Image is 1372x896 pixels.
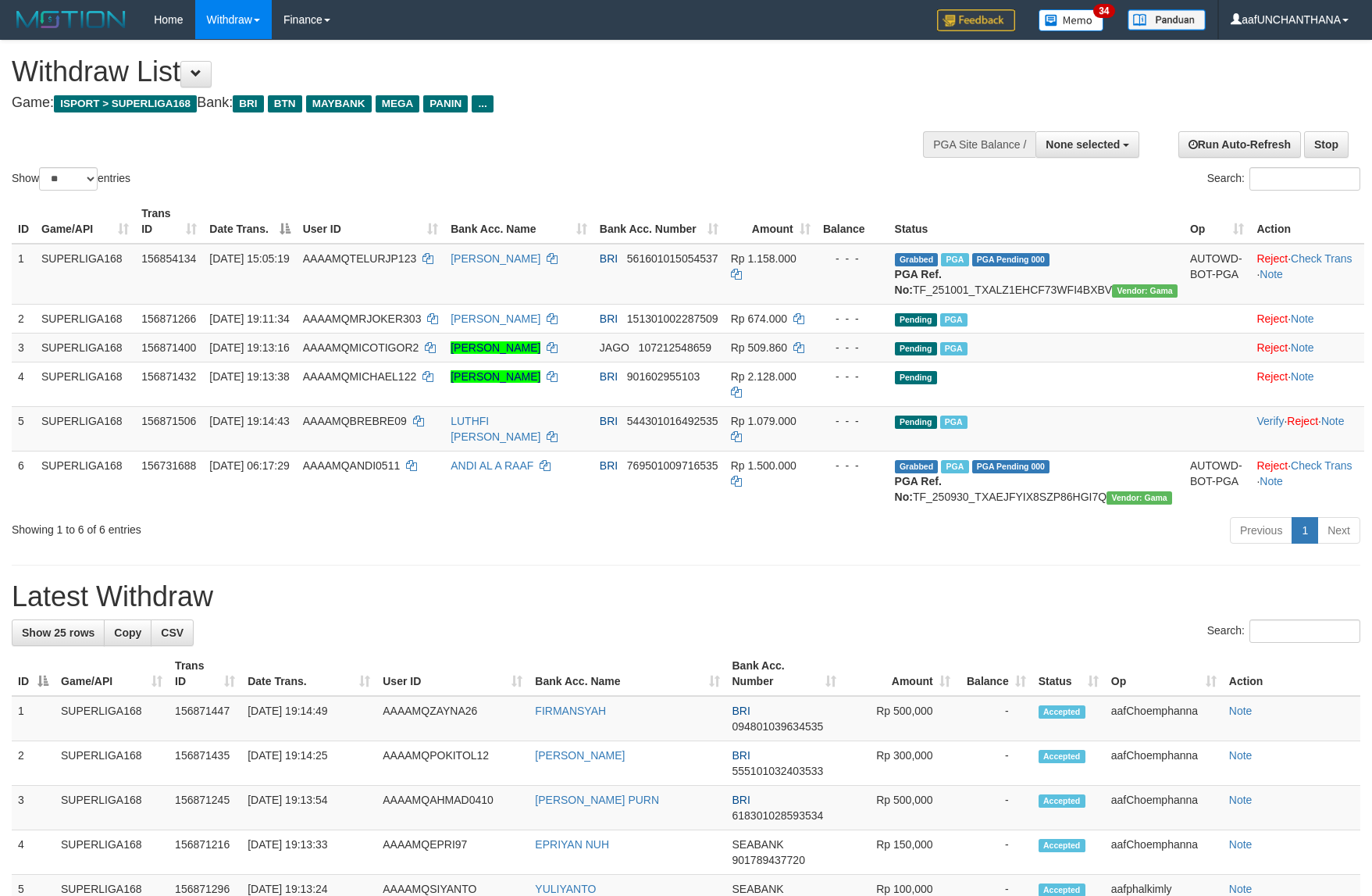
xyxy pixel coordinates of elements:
[203,199,296,244] th: Date Trans.: activate to sort column descending
[209,370,289,383] span: [DATE] 19:13:38
[725,199,817,244] th: Amount: activate to sort column ascending
[1256,312,1288,325] a: Reject
[12,95,899,111] h4: Game: Bank:
[600,341,629,354] span: JAGO
[451,415,540,443] a: LUTHFI [PERSON_NAME]
[12,199,35,244] th: ID
[1039,750,1085,763] span: Accepted
[209,459,289,472] span: [DATE] 06:17:29
[241,830,376,875] td: [DATE] 19:13:33
[639,341,711,354] span: Copy 107212548659 to clipboard
[731,341,787,354] span: Rp 509.860
[732,765,824,777] span: Copy 555101032403533 to clipboard
[1249,167,1360,191] input: Search:
[627,415,718,427] span: Copy 544301016492535 to clipboard
[303,415,407,427] span: AAAAMQBREBRE09
[12,451,35,511] td: 6
[600,312,618,325] span: BRI
[1250,451,1364,511] td: · ·
[1321,415,1345,427] a: Note
[1291,370,1314,383] a: Note
[732,854,805,866] span: Copy 901789437720 to clipboard
[12,56,899,87] h1: Withdraw List
[12,696,55,741] td: 1
[1128,9,1206,30] img: panduan.png
[12,8,130,31] img: MOTION_logo.png
[303,252,417,265] span: AAAAMQTELURJP123
[303,312,422,325] span: AAAAMQMRJOKER303
[209,252,289,265] span: [DATE] 15:05:19
[889,451,1184,511] td: TF_250930_TXAEJFYIX8SZP86HGI7Q
[55,786,169,830] td: SUPERLIGA168
[1039,839,1085,852] span: Accepted
[1256,370,1288,383] a: Reject
[12,362,35,406] td: 4
[600,252,618,265] span: BRI
[451,252,540,265] a: [PERSON_NAME]
[732,883,784,895] span: SEABANK
[1178,131,1301,158] a: Run Auto-Refresh
[55,651,169,696] th: Game/API: activate to sort column ascending
[209,341,289,354] span: [DATE] 19:13:16
[731,459,796,472] span: Rp 1.500.000
[1250,333,1364,362] td: ·
[1184,451,1250,511] td: AUTOWD-BOT-PGA
[732,838,784,851] span: SEABANK
[843,651,957,696] th: Amount: activate to sort column ascending
[600,415,618,427] span: BRI
[104,619,151,646] a: Copy
[889,199,1184,244] th: Status
[1093,4,1114,18] span: 34
[35,333,135,362] td: SUPERLIGA168
[1184,244,1250,305] td: AUTOWD-BOT-PGA
[451,370,540,383] a: [PERSON_NAME]
[297,199,445,244] th: User ID: activate to sort column ascending
[1032,651,1105,696] th: Status: activate to sort column ascending
[529,651,725,696] th: Bank Acc. Name: activate to sort column ascending
[731,415,796,427] span: Rp 1.079.000
[843,741,957,786] td: Rp 300,000
[151,619,194,646] a: CSV
[1223,651,1360,696] th: Action
[141,252,196,265] span: 156854134
[1105,696,1223,741] td: aafChoemphanna
[376,741,529,786] td: AAAAMQPOKITOL12
[895,416,937,429] span: Pending
[12,304,35,333] td: 2
[12,406,35,451] td: 5
[135,199,203,244] th: Trans ID: activate to sort column ascending
[1112,284,1178,298] span: Vendor URL: https://trx31.1velocity.biz
[843,830,957,875] td: Rp 150,000
[895,313,937,327] span: Pending
[12,333,35,362] td: 3
[972,253,1050,266] span: PGA Pending
[732,749,750,762] span: BRI
[731,312,787,325] span: Rp 674.000
[1250,362,1364,406] td: ·
[600,370,618,383] span: BRI
[1229,883,1253,895] a: Note
[940,342,968,355] span: Marked by aafsoycanthlai
[39,167,98,191] select: Showentries
[209,312,289,325] span: [DATE] 19:11:34
[303,341,419,354] span: AAAAMQMICOTIGOR2
[376,786,529,830] td: AAAAMQAHMAD0410
[12,619,105,646] a: Show 25 rows
[535,794,659,806] a: [PERSON_NAME] PURN
[923,131,1035,158] div: PGA Site Balance /
[1207,167,1360,191] label: Search:
[627,370,700,383] span: Copy 901602955103 to clipboard
[1229,794,1253,806] a: Note
[12,516,560,537] div: Showing 1 to 6 of 6 entries
[1287,415,1318,427] a: Reject
[823,251,882,266] div: - - -
[141,370,196,383] span: 156871432
[241,786,376,830] td: [DATE] 19:13:54
[895,253,939,266] span: Grabbed
[823,458,882,473] div: - - -
[1291,252,1352,265] a: Check Trans
[823,311,882,327] div: - - -
[937,9,1015,31] img: Feedback.jpg
[55,830,169,875] td: SUPERLIGA168
[35,199,135,244] th: Game/API: activate to sort column ascending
